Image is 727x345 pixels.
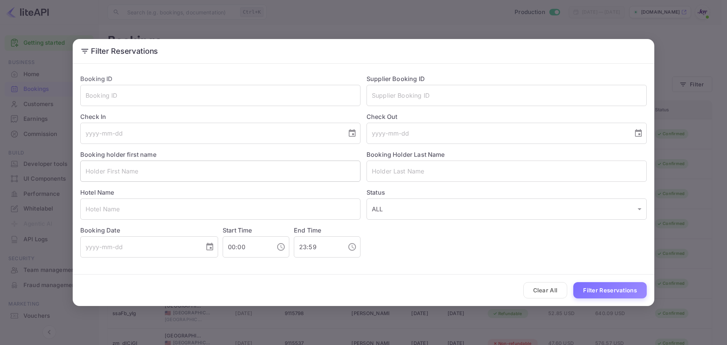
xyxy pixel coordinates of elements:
[345,126,360,141] button: Choose date
[223,236,270,258] input: hh:mm
[80,236,199,258] input: yyyy-mm-dd
[367,75,425,83] label: Supplier Booking ID
[294,226,321,234] label: End Time
[367,161,647,182] input: Holder Last Name
[367,151,445,158] label: Booking Holder Last Name
[223,226,252,234] label: Start Time
[345,239,360,254] button: Choose time, selected time is 11:59 PM
[80,112,360,121] label: Check In
[573,282,647,298] button: Filter Reservations
[80,75,113,83] label: Booking ID
[367,188,647,197] label: Status
[202,239,217,254] button: Choose date
[80,123,342,144] input: yyyy-mm-dd
[80,151,156,158] label: Booking holder first name
[294,236,342,258] input: hh:mm
[367,123,628,144] input: yyyy-mm-dd
[631,126,646,141] button: Choose date
[367,112,647,121] label: Check Out
[523,282,568,298] button: Clear All
[73,39,654,63] h2: Filter Reservations
[367,85,647,106] input: Supplier Booking ID
[80,161,360,182] input: Holder First Name
[80,189,114,196] label: Hotel Name
[80,198,360,220] input: Hotel Name
[80,226,218,235] label: Booking Date
[367,198,647,220] div: ALL
[273,239,289,254] button: Choose time, selected time is 12:00 AM
[80,85,360,106] input: Booking ID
